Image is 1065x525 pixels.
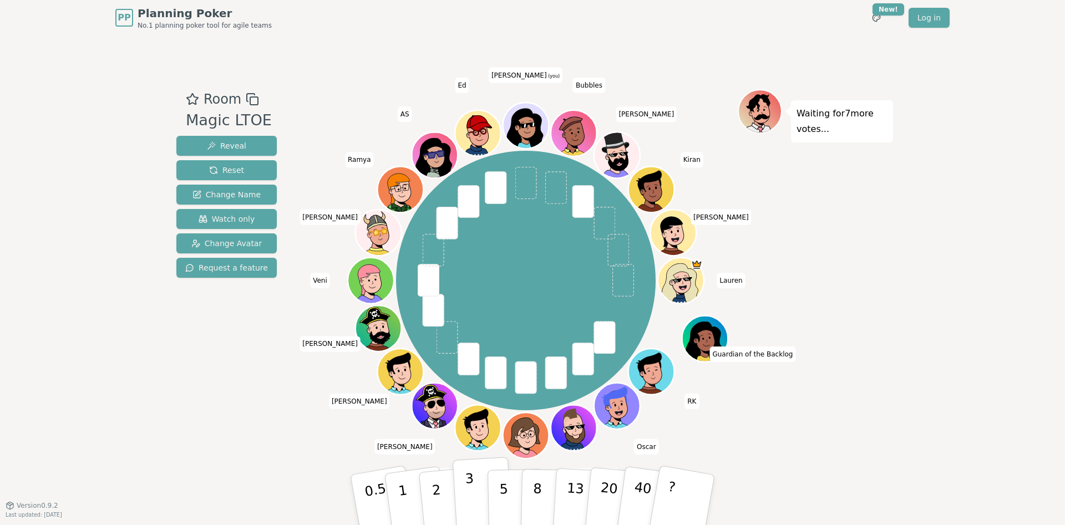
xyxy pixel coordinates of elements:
[176,233,277,253] button: Change Avatar
[186,109,272,132] div: Magic LTOE
[709,346,795,362] span: Click to change your name
[616,106,677,122] span: Click to change your name
[310,273,330,288] span: Click to change your name
[489,67,562,83] span: Click to change your name
[455,77,469,93] span: Click to change your name
[115,6,272,30] a: PPPlanning PokerNo.1 planning poker tool for agile teams
[691,259,702,271] span: Lauren is the host
[204,89,241,109] span: Room
[681,152,703,167] span: Click to change your name
[797,106,887,137] p: Waiting for 7 more votes...
[329,393,390,409] span: Click to change your name
[504,104,547,147] button: Click to change your avatar
[207,140,246,151] span: Reveal
[191,238,262,249] span: Change Avatar
[345,152,374,167] span: Click to change your name
[199,213,255,225] span: Watch only
[547,73,560,78] span: (you)
[118,11,130,24] span: PP
[138,21,272,30] span: No.1 planning poker tool for agile teams
[176,136,277,156] button: Reveal
[573,77,605,93] span: Click to change your name
[873,3,904,16] div: New!
[176,258,277,278] button: Request a feature
[176,160,277,180] button: Reset
[866,8,886,28] button: New!
[691,209,752,225] span: Click to change your name
[300,336,361,351] span: Click to change your name
[634,439,659,454] span: Click to change your name
[17,501,58,510] span: Version 0.9.2
[300,209,361,225] span: Click to change your name
[6,501,58,510] button: Version0.9.2
[176,185,277,205] button: Change Name
[909,8,950,28] a: Log in
[398,106,412,122] span: Click to change your name
[717,273,745,288] span: Click to change your name
[186,89,199,109] button: Add as favourite
[559,468,620,483] span: Click to change your name
[209,165,244,176] span: Reset
[684,393,699,409] span: Click to change your name
[138,6,272,21] span: Planning Poker
[374,439,435,454] span: Click to change your name
[192,189,261,200] span: Change Name
[6,512,62,518] span: Last updated: [DATE]
[185,262,268,273] span: Request a feature
[176,209,277,229] button: Watch only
